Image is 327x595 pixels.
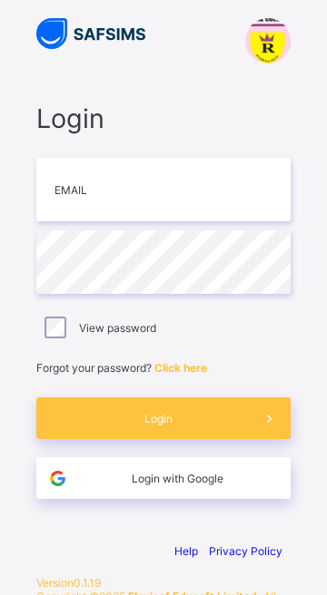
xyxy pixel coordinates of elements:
a: Click here [154,361,207,375]
span: Login with Google [78,472,277,485]
img: SAFSIMS Logo [36,18,145,49]
span: Forgot your password? [36,361,207,375]
label: View password [79,321,156,335]
a: Help [174,544,198,558]
span: Login [36,102,291,134]
span: Version 0.1.19 [36,576,291,590]
span: Login [68,412,249,425]
a: Privacy Policy [209,544,282,558]
img: google.396cfc9801f0270233282035f929180a.svg [47,468,68,489]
